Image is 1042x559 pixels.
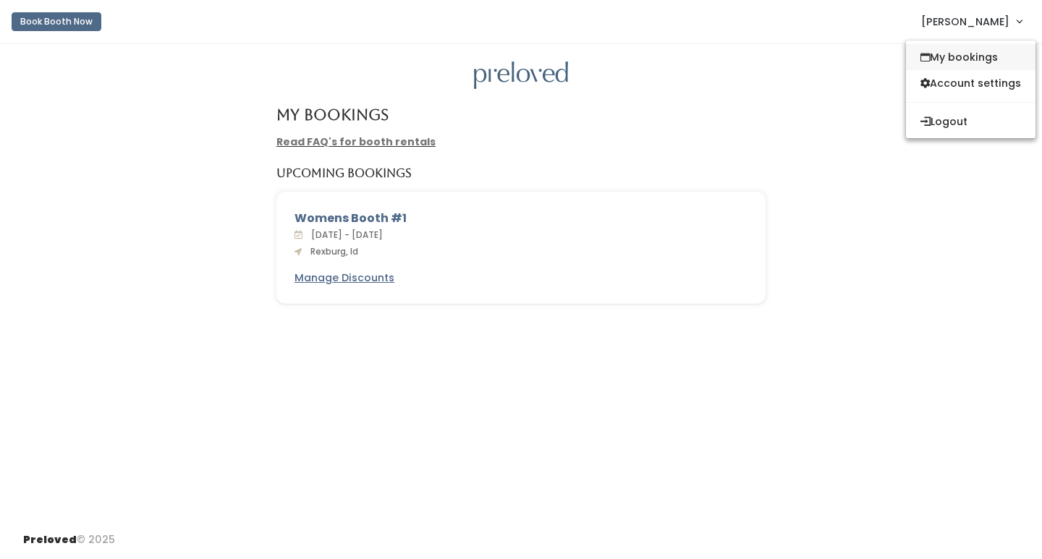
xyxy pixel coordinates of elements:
button: Logout [906,108,1035,135]
u: Manage Discounts [295,270,394,285]
span: Rexburg, Id [305,245,358,257]
a: Read FAQ's for booth rentals [276,135,436,149]
button: Book Booth Now [12,12,101,31]
h4: My Bookings [276,106,389,123]
span: [DATE] - [DATE] [305,229,383,241]
a: Manage Discounts [295,270,394,286]
h5: Upcoming Bookings [276,167,412,180]
a: [PERSON_NAME] [907,6,1036,37]
div: © 2025 [23,521,115,547]
a: Book Booth Now [12,6,101,38]
a: Account settings [906,70,1035,96]
span: [PERSON_NAME] [921,14,1009,30]
img: preloved logo [474,61,568,90]
span: Preloved [23,532,77,547]
a: My bookings [906,44,1035,70]
div: Womens Booth #1 [295,210,747,227]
